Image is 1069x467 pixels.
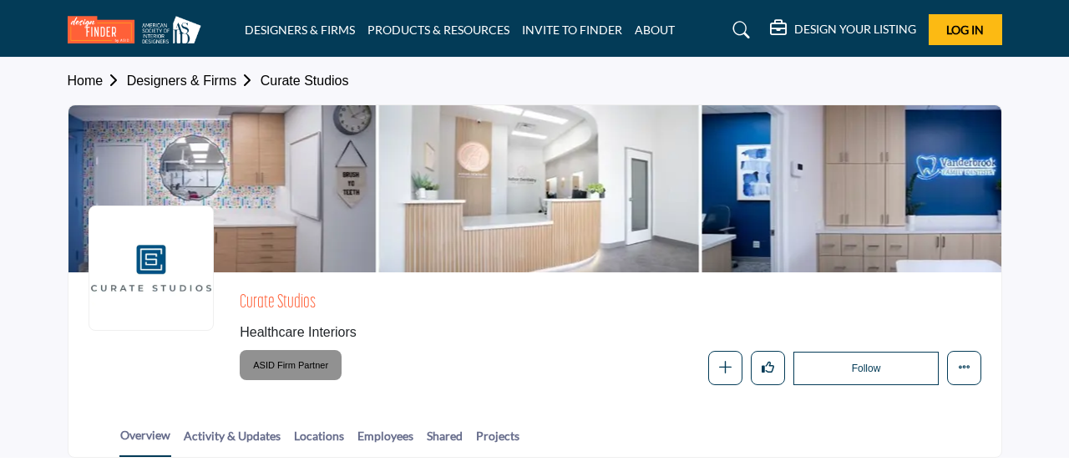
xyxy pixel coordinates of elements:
[240,322,774,343] span: Healthcare Interiors
[770,20,916,40] div: DESIGN YOUR LISTING
[240,292,699,314] h2: Curate Studios
[475,427,520,456] a: Projects
[947,351,981,385] button: More details
[793,352,938,385] button: Follow
[68,16,210,43] img: site Logo
[717,17,761,43] a: Search
[119,426,171,457] a: Overview
[367,23,509,37] a: PRODUCTS & RESOURCES
[183,427,281,456] a: Activity & Updates
[794,22,916,37] h5: DESIGN YOUR LISTING
[426,427,464,456] a: Shared
[751,351,785,385] button: Like
[635,23,675,37] a: ABOUT
[522,23,622,37] a: INVITE TO FINDER
[68,74,127,88] a: Home
[261,74,349,88] a: Curate Studios
[357,427,414,456] a: Employees
[245,23,355,37] a: DESIGNERS & FIRMS
[929,14,1002,45] button: Log In
[127,74,261,88] a: Designers & Firms
[246,354,335,377] span: ASID Firm Partner
[293,427,345,456] a: Locations
[946,23,984,37] span: Log In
